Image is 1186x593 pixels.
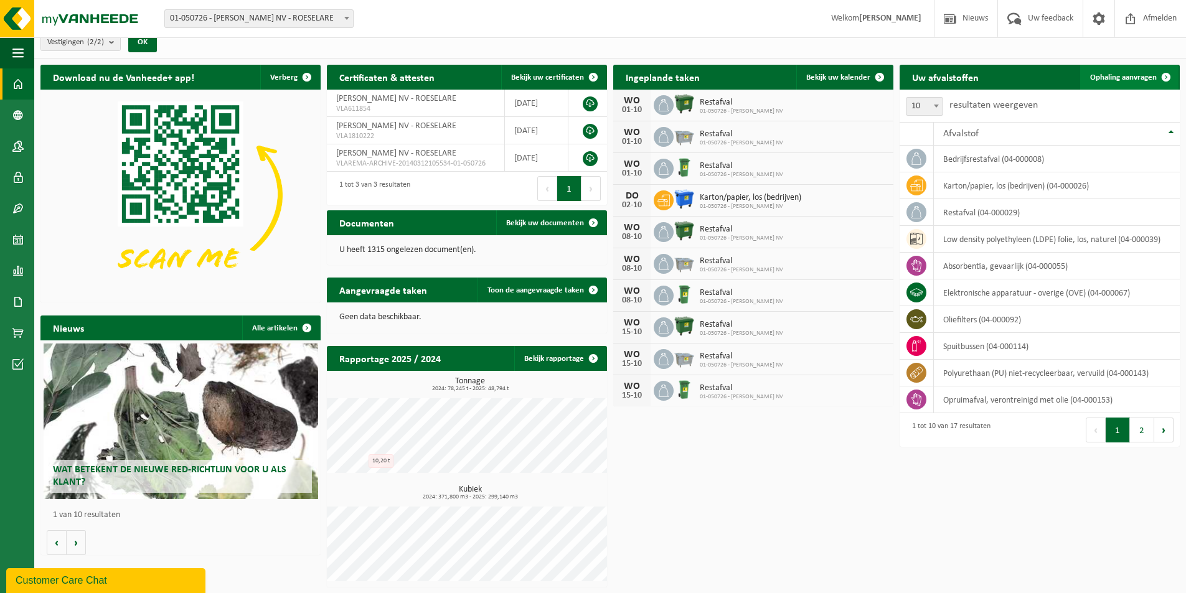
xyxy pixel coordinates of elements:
[674,347,695,368] img: WB-2500-GAL-GY-01
[44,343,318,499] a: Wat betekent de nieuwe RED-richtlijn voor u als klant?
[40,65,207,89] h2: Download nu de Vanheede+ app!
[619,381,644,391] div: WO
[934,226,1180,253] td: low density polyethyleen (LDPE) folie, los, naturel (04-000039)
[700,393,783,401] span: 01-050726 - [PERSON_NAME] NV
[506,219,584,227] span: Bekijk uw documenten
[619,391,644,400] div: 15-10
[674,379,695,400] img: WB-0240-HPE-GN-01
[619,328,644,337] div: 15-10
[934,199,1180,226] td: restafval (04-000029)
[700,330,783,337] span: 01-050726 - [PERSON_NAME] NV
[619,159,644,169] div: WO
[1086,418,1106,442] button: Previous
[327,346,453,370] h2: Rapportage 2025 / 2024
[87,38,104,46] count: (2/2)
[333,377,607,392] h3: Tonnage
[859,14,921,23] strong: [PERSON_NAME]
[619,106,644,114] div: 01-10
[619,264,644,273] div: 08-10
[67,530,86,555] button: Volgende
[674,157,695,178] img: WB-0240-HPE-GN-01
[619,318,644,328] div: WO
[557,176,581,201] button: 1
[700,352,783,362] span: Restafval
[700,129,783,139] span: Restafval
[619,191,644,201] div: DO
[700,235,783,242] span: 01-050726 - [PERSON_NAME] NV
[537,176,557,201] button: Previous
[619,96,644,106] div: WO
[619,223,644,233] div: WO
[505,90,568,117] td: [DATE]
[619,138,644,146] div: 01-10
[934,279,1180,306] td: elektronische apparatuur - overige (OVE) (04-000067)
[619,169,644,178] div: 01-10
[934,386,1180,413] td: opruimafval, verontreinigd met olie (04-000153)
[949,100,1038,110] label: resultaten weergeven
[619,128,644,138] div: WO
[514,346,606,371] a: Bekijk rapportage
[934,253,1180,279] td: absorbentia, gevaarlijk (04-000055)
[700,225,783,235] span: Restafval
[581,176,601,201] button: Next
[674,93,695,114] img: WB-1100-HPE-GN-01
[674,125,695,146] img: WB-2500-GAL-GY-01
[336,104,495,114] span: VLA611854
[1154,418,1174,442] button: Next
[906,416,991,444] div: 1 tot 10 van 17 resultaten
[496,210,606,235] a: Bekijk uw documenten
[47,530,67,555] button: Vorige
[619,296,644,305] div: 08-10
[336,159,495,169] span: VLAREMA-ARCHIVE-20140312105534-01-050726
[336,149,456,158] span: [PERSON_NAME] NV - ROESELARE
[796,65,892,90] a: Bekijk uw kalender
[674,252,695,273] img: WB-2500-GAL-GY-01
[336,121,456,131] span: [PERSON_NAME] NV - ROESELARE
[40,90,321,300] img: Download de VHEPlus App
[700,108,783,115] span: 01-050726 - [PERSON_NAME] NV
[943,129,979,139] span: Afvalstof
[674,315,695,337] img: WB-1100-HPE-GN-01
[674,284,695,305] img: WB-0240-HPE-GN-01
[53,465,286,487] span: Wat betekent de nieuwe RED-richtlijn voor u als klant?
[333,494,607,500] span: 2024: 371,800 m3 - 2025: 299,140 m3
[619,233,644,241] div: 08-10
[501,65,606,90] a: Bekijk uw certificaten
[336,131,495,141] span: VLA1810222
[53,511,314,520] p: 1 van 10 resultaten
[613,65,712,89] h2: Ingeplande taken
[327,278,440,302] h2: Aangevraagde taken
[700,288,783,298] span: Restafval
[619,286,644,296] div: WO
[270,73,298,82] span: Verberg
[128,32,157,52] button: OK
[934,333,1180,360] td: spuitbussen (04-000114)
[674,189,695,210] img: WB-1100-HPE-BE-01
[619,360,644,368] div: 15-10
[934,146,1180,172] td: bedrijfsrestafval (04-000008)
[806,73,870,82] span: Bekijk uw kalender
[339,313,595,322] p: Geen data beschikbaar.
[934,172,1180,199] td: karton/papier, los (bedrijven) (04-000026)
[619,350,644,360] div: WO
[478,278,606,302] a: Toon de aangevraagde taken
[336,94,456,103] span: [PERSON_NAME] NV - ROESELARE
[511,73,584,82] span: Bekijk uw certificaten
[619,254,644,264] div: WO
[700,362,783,369] span: 01-050726 - [PERSON_NAME] NV
[40,315,96,340] h2: Nieuws
[1080,65,1179,90] a: Ophaling aanvragen
[505,117,568,144] td: [DATE]
[242,315,319,340] a: Alle artikelen
[333,175,410,202] div: 1 tot 3 van 3 resultaten
[333,485,607,500] h3: Kubiek
[487,286,584,294] span: Toon de aangevraagde taken
[700,203,801,210] span: 01-050726 - [PERSON_NAME] NV
[1130,418,1154,442] button: 2
[906,97,943,116] span: 10
[700,320,783,330] span: Restafval
[260,65,319,90] button: Verberg
[40,32,121,51] button: Vestigingen(2/2)
[700,139,783,147] span: 01-050726 - [PERSON_NAME] NV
